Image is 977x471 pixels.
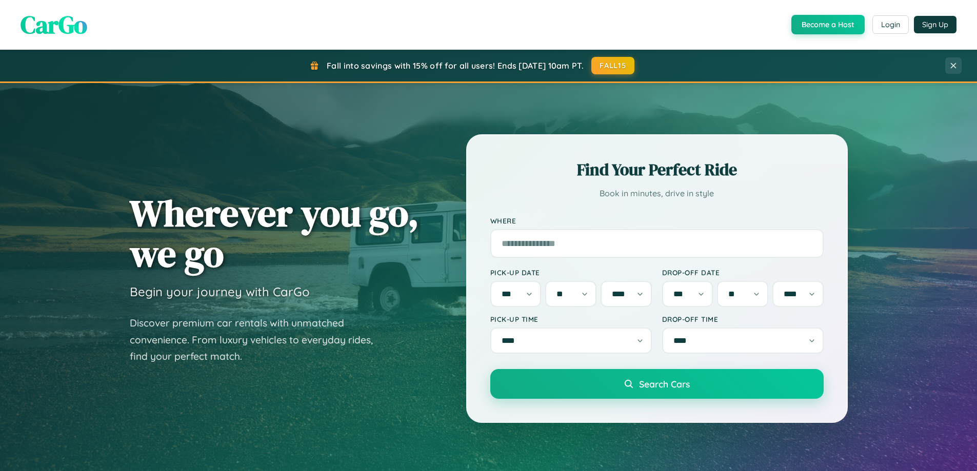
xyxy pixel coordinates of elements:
span: CarGo [21,8,87,42]
button: Search Cars [490,369,824,399]
span: Fall into savings with 15% off for all users! Ends [DATE] 10am PT. [327,60,584,71]
p: Book in minutes, drive in style [490,186,824,201]
label: Drop-off Date [662,268,824,277]
label: Pick-up Time [490,315,652,323]
label: Drop-off Time [662,315,824,323]
h3: Begin your journey with CarGo [130,284,310,299]
h2: Find Your Perfect Ride [490,158,824,181]
button: FALL15 [591,57,634,74]
h1: Wherever you go, we go [130,193,419,274]
label: Pick-up Date [490,268,652,277]
button: Login [872,15,909,34]
label: Where [490,216,824,225]
button: Become a Host [791,15,865,34]
p: Discover premium car rentals with unmatched convenience. From luxury vehicles to everyday rides, ... [130,315,386,365]
button: Sign Up [914,16,956,33]
span: Search Cars [639,378,690,390]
